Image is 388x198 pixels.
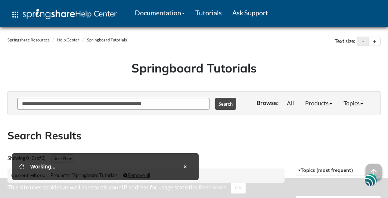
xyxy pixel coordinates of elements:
button: Close [179,161,191,173]
img: Springshare [23,9,75,19]
a: Help Center [57,37,80,42]
button: Decrease text size [357,37,369,46]
button: Search [215,98,236,110]
a: All [281,96,299,110]
span: Working... [30,164,55,170]
a: Documentation [130,3,190,22]
img: svg+xml;base64,PHN2ZyB3aWR0aD0iNDgiIGhlaWdodD0iNDgiIHZpZXdCb3g9IjAgMCA0OCA0OCIgZmlsbD0ibm9uZSIgeG... [364,173,377,187]
span: Help Center [75,9,117,18]
h1: Springboard Tutorials [13,60,375,77]
a: Ask Support [227,3,273,22]
a: Tutorials [190,3,227,22]
h3: Current Filters [11,172,45,179]
span: apps [11,10,20,19]
a: Products [299,96,338,110]
button: Topics (most frequent) [296,164,381,176]
div: Text size: [333,37,357,46]
button: Increase text size [369,37,380,46]
span: arrow_upward [366,164,382,180]
p: Browse: [257,99,279,107]
a: apps Help Center [6,3,122,26]
span: Showing 0 - 0 (of 0) [7,155,46,161]
a: arrow_upward [366,164,382,171]
a: Springshare Resources [7,37,50,42]
a: Topics [338,96,369,110]
h2: Search Results [7,128,381,143]
a: Springboard Tutorials [87,37,127,42]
